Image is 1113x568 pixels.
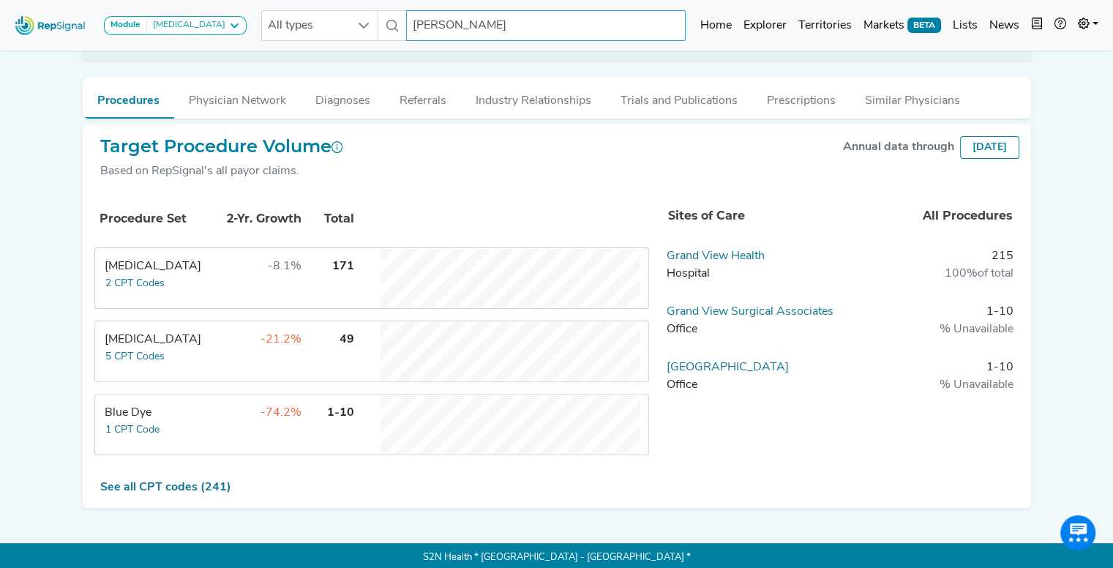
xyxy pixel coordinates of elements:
a: Home [694,11,738,40]
h2: Target Procedure Volume [100,136,343,157]
button: Referrals [385,78,461,117]
div: Mastectomy [105,331,214,348]
div: Annual data through [843,138,954,156]
div: Hospital [667,265,834,283]
th: Procedure Set [97,194,207,244]
span: All types [262,11,350,40]
button: Industry Relationships [461,78,606,117]
span: -21.2% [261,334,301,345]
td: 1-10 [840,303,1019,347]
button: Intel Book [1025,11,1049,40]
button: Trials and Publications [606,78,752,117]
div: of total [846,265,1013,283]
td: 1-10 [840,359,1019,403]
button: Prescriptions [752,78,850,117]
td: 215 [840,247,1019,291]
button: Diagnoses [301,78,385,117]
a: See all CPT codes (241) [100,482,231,493]
a: Lists [947,11,983,40]
a: Grand View Health [667,250,765,262]
button: 5 CPT Codes [105,348,165,365]
div: % Unavailable [846,376,1013,394]
strong: Module [110,20,140,29]
div: Office [667,376,834,394]
a: Explorer [738,11,792,40]
div: Blue Dye [105,404,214,422]
button: 1 CPT Code [105,422,160,438]
div: Lumpectomy [105,258,214,275]
span: 1-10 [327,407,354,419]
button: Physician Network [174,78,301,117]
button: Module[MEDICAL_DATA] [104,16,247,35]
span: -8.1% [268,261,301,272]
div: [MEDICAL_DATA] [147,20,225,31]
td: Grand View Hospital [661,359,840,403]
button: 2 CPT Codes [105,275,165,292]
a: News [983,11,1025,40]
td: Grand View Surgical Associates [661,303,840,347]
button: Similar Physicians [850,78,975,117]
span: 49 [340,334,354,345]
div: Based on RepSignal's all payor claims. [100,162,343,180]
span: 100% [944,268,977,280]
div: [DATE] [960,136,1019,159]
span: BETA [907,18,941,32]
div: % Unavailable [846,321,1013,338]
th: All Procedures [840,192,1019,240]
a: MarketsBETA [858,11,947,40]
input: Search a physician or facility [406,10,686,41]
div: Office [667,321,834,338]
td: Grand View Health [661,247,840,291]
th: Total [305,194,356,244]
button: Procedures [83,78,174,119]
a: [GEOGRAPHIC_DATA] [667,362,789,373]
th: 2-Yr. Growth [209,194,304,244]
th: Sites of Care [662,192,840,240]
a: Grand View Surgical Associates [667,306,833,318]
a: Territories [792,11,858,40]
span: 171 [332,261,354,272]
span: -74.2% [261,407,301,419]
